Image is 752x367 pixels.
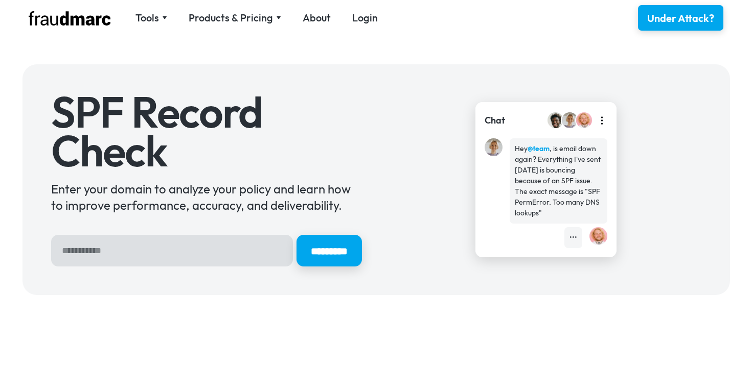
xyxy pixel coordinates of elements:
div: ••• [569,232,577,243]
div: Tools [135,11,167,25]
div: Hey , is email down again? Everything I've sent [DATE] is bouncing because of an SPF issue. The e... [515,143,602,218]
div: Tools [135,11,159,25]
a: Under Attack? [638,5,723,31]
strong: @team [528,144,550,153]
a: About [303,11,331,25]
h1: SPF Record Check [51,93,362,170]
form: Hero Sign Up Form [51,235,362,266]
div: Under Attack? [647,11,714,26]
a: Login [352,11,378,25]
div: Enter your domain to analyze your policy and learn how to improve performance, accuracy, and deli... [51,181,362,213]
div: Products & Pricing [189,11,273,25]
div: Chat [485,114,505,127]
div: Products & Pricing [189,11,281,25]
